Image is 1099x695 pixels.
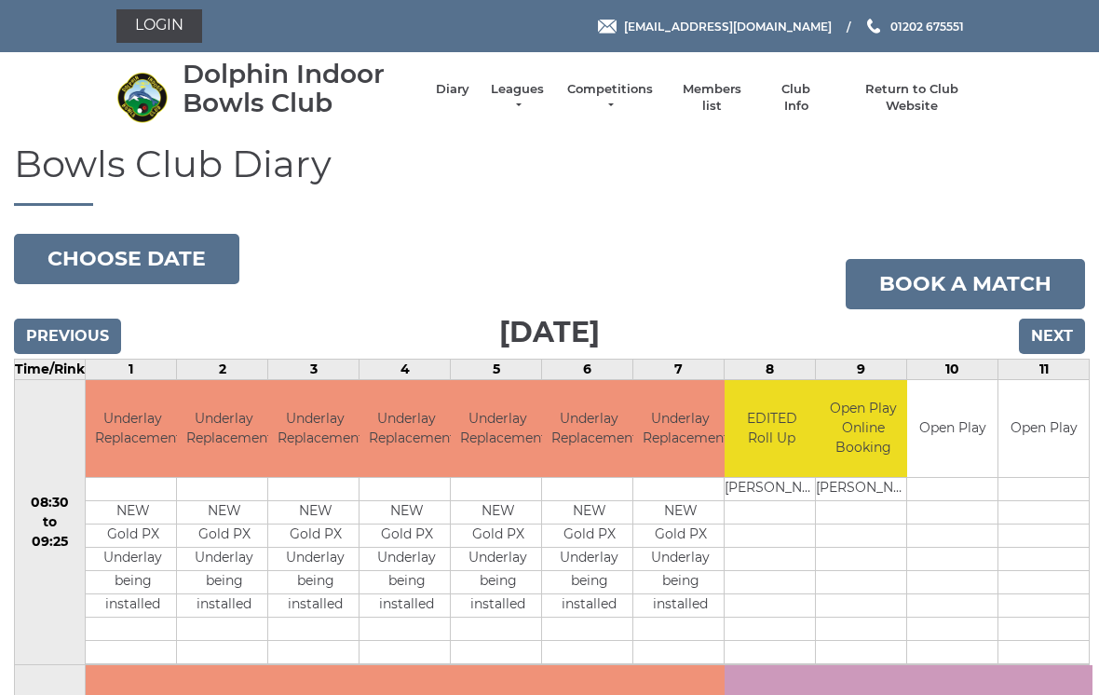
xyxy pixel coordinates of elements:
[14,143,1085,206] h1: Bowls Club Diary
[15,359,86,379] td: Time/Rink
[183,60,417,117] div: Dolphin Indoor Bowls Club
[725,478,819,501] td: [PERSON_NAME]
[360,594,454,618] td: installed
[725,380,819,478] td: EDITED Roll Up
[816,478,910,501] td: [PERSON_NAME]
[177,525,271,548] td: Gold PX
[451,501,545,525] td: NEW
[488,81,547,115] a: Leagues
[542,525,636,548] td: Gold PX
[86,501,180,525] td: NEW
[86,359,177,379] td: 1
[542,571,636,594] td: being
[268,525,362,548] td: Gold PX
[725,359,816,379] td: 8
[633,359,725,379] td: 7
[867,19,880,34] img: Phone us
[624,19,832,33] span: [EMAIL_ADDRESS][DOMAIN_NAME]
[451,548,545,571] td: Underlay
[177,548,271,571] td: Underlay
[116,72,168,123] img: Dolphin Indoor Bowls Club
[633,548,727,571] td: Underlay
[864,18,964,35] a: Phone us 01202 675551
[598,20,617,34] img: Email
[86,525,180,548] td: Gold PX
[633,594,727,618] td: installed
[268,548,362,571] td: Underlay
[177,594,271,618] td: installed
[633,380,727,478] td: Underlay Replacement
[177,380,271,478] td: Underlay Replacement
[842,81,983,115] a: Return to Club Website
[542,594,636,618] td: installed
[542,359,633,379] td: 6
[268,571,362,594] td: being
[451,594,545,618] td: installed
[998,380,1089,478] td: Open Play
[907,359,998,379] td: 10
[436,81,469,98] a: Diary
[177,501,271,525] td: NEW
[268,380,362,478] td: Underlay Replacement
[177,359,268,379] td: 2
[451,525,545,548] td: Gold PX
[86,594,180,618] td: installed
[451,571,545,594] td: being
[598,18,832,35] a: Email [EMAIL_ADDRESS][DOMAIN_NAME]
[633,501,727,525] td: NEW
[633,571,727,594] td: being
[15,379,86,665] td: 08:30 to 09:25
[86,548,180,571] td: Underlay
[633,525,727,548] td: Gold PX
[890,19,964,33] span: 01202 675551
[360,525,454,548] td: Gold PX
[268,501,362,525] td: NEW
[816,359,907,379] td: 9
[542,548,636,571] td: Underlay
[177,571,271,594] td: being
[1019,319,1085,354] input: Next
[907,380,997,478] td: Open Play
[268,359,360,379] td: 3
[14,319,121,354] input: Previous
[542,380,636,478] td: Underlay Replacement
[360,571,454,594] td: being
[769,81,823,115] a: Club Info
[672,81,750,115] a: Members list
[360,359,451,379] td: 4
[86,380,180,478] td: Underlay Replacement
[14,234,239,284] button: Choose date
[86,571,180,594] td: being
[116,9,202,43] a: Login
[542,501,636,525] td: NEW
[846,259,1085,309] a: Book a match
[360,501,454,525] td: NEW
[451,380,545,478] td: Underlay Replacement
[998,359,1090,379] td: 11
[268,594,362,618] td: installed
[565,81,655,115] a: Competitions
[451,359,542,379] td: 5
[816,380,910,478] td: Open Play Online Booking
[360,548,454,571] td: Underlay
[360,380,454,478] td: Underlay Replacement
